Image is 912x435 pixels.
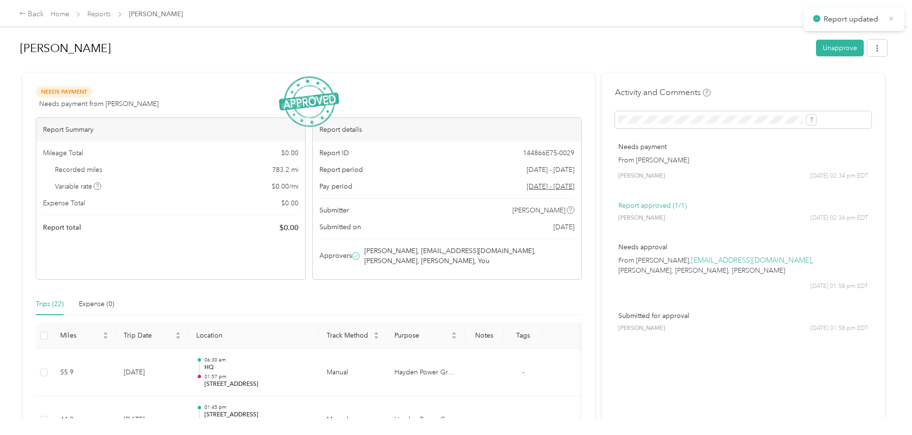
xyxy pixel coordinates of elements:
span: - [522,368,524,376]
span: [PERSON_NAME] [129,9,183,19]
h1: Michael Powers [20,37,809,60]
span: [DATE] 02:34 pm EDT [810,172,868,180]
span: Needs payment from [PERSON_NAME] [39,99,159,109]
th: Tags [504,323,543,349]
a: Reports [87,10,111,18]
a: [EMAIL_ADDRESS][DOMAIN_NAME] [691,256,812,265]
th: Track Method [319,323,387,349]
span: Pay period [319,181,352,191]
p: Needs approval [618,242,868,252]
th: Trip Date [116,323,189,349]
span: Needs Payment [36,86,92,97]
div: Report details [313,118,582,141]
div: Trips (22) [36,299,64,309]
span: caret-up [103,330,108,336]
th: Notes [465,323,504,349]
span: caret-up [175,330,181,336]
th: Location [189,323,318,349]
button: Unapprove [816,40,864,56]
p: HQ [204,363,311,372]
p: From [PERSON_NAME] [618,155,868,165]
div: Report Summary [36,118,305,141]
span: [PERSON_NAME] [618,172,665,180]
span: Submitted on [319,222,361,232]
span: Expense Total [43,198,85,208]
span: [PERSON_NAME] [512,205,565,215]
span: Miles [60,331,101,340]
span: Report period [319,165,363,175]
span: caret-down [451,335,457,340]
span: caret-down [373,335,379,340]
span: [PERSON_NAME] [618,324,665,333]
span: [DATE] [553,222,574,232]
span: [PERSON_NAME] [618,214,665,223]
span: [DATE] 02:34 pm EDT [810,214,868,223]
a: Home [51,10,69,18]
p: Report updated [824,13,881,25]
p: [STREET_ADDRESS] [204,411,311,419]
span: caret-up [373,330,379,336]
span: 144866E75-0029 [523,148,574,158]
th: Miles [53,323,116,349]
p: 06:30 am [204,357,311,363]
img: ApprovedStamp [279,76,339,127]
span: Approvers [319,251,352,261]
span: Go to pay period [527,181,574,191]
td: Manual [319,349,387,397]
span: [DATE] - [DATE] [527,165,574,175]
span: Purpose [394,331,449,340]
p: 01:45 pm [204,404,311,411]
th: Purpose [387,323,465,349]
span: caret-down [103,335,108,340]
span: Report ID [319,148,349,158]
p: 01:57 pm [204,373,311,380]
span: Submitter [319,205,349,215]
td: [DATE] [116,349,189,397]
p: Submitted for approval [618,311,868,321]
p: From [PERSON_NAME], , [PERSON_NAME], [PERSON_NAME], [PERSON_NAME] [618,255,868,276]
span: 783.2 mi [272,165,298,175]
span: $ 0.00 [281,198,298,208]
span: Recorded miles [55,165,102,175]
span: $ 0.00 / mi [272,181,298,191]
span: Mileage Total [43,148,83,158]
span: Variable rate [55,181,102,191]
span: [DATE] 01:58 pm EDT [810,324,868,333]
p: [STREET_ADDRESS] [204,380,311,389]
span: Track Method [327,331,371,340]
h4: Activity and Comments [615,86,711,98]
span: Trip Date [124,331,174,340]
td: 55.9 [53,349,116,397]
td: Hayden Power Group [387,349,465,397]
span: Report total [43,223,81,233]
span: [PERSON_NAME], [EMAIL_ADDRESS][DOMAIN_NAME], [PERSON_NAME], [PERSON_NAME], You [364,246,573,266]
iframe: Everlance-gr Chat Button Frame [859,382,912,435]
p: Report approved (1/1) [618,201,868,211]
span: caret-down [175,335,181,340]
p: Needs payment [618,142,868,152]
span: $ 0.00 [281,148,298,158]
div: Expense (0) [79,299,114,309]
div: Back [19,9,44,20]
span: [DATE] 01:58 pm EDT [810,282,868,291]
span: - [522,415,524,424]
span: caret-up [451,330,457,336]
span: $ 0.00 [279,222,298,233]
